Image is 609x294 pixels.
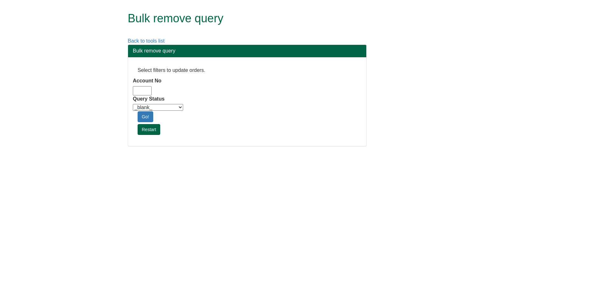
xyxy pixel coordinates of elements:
[133,77,161,85] label: Account No
[138,111,153,122] a: Go!
[133,95,165,103] label: Query Status
[128,38,165,44] a: Back to tools list
[133,48,362,54] h3: Bulk remove query
[138,67,357,74] p: Select filters to update orders.
[128,12,467,25] h1: Bulk remove query
[138,124,160,135] a: Restart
